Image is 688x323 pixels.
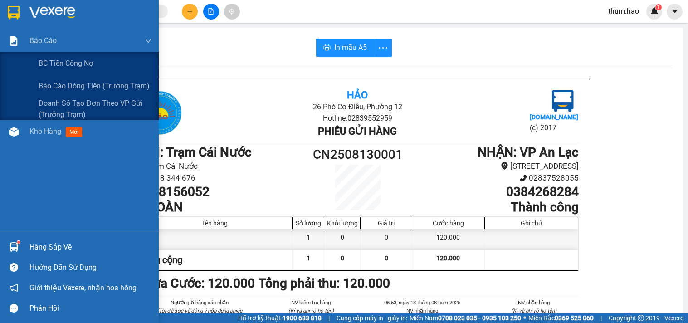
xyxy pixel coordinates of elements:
[29,261,152,274] div: Hướng dẫn sử dụng
[9,127,19,137] img: warehouse-icon
[210,101,505,113] li: 26 Phó Cơ Điều, Phường 12
[341,254,344,262] span: 0
[487,220,576,227] div: Ghi chú
[316,39,374,57] button: printerIn mẫu A5
[650,7,659,15] img: icon-new-feature
[478,145,579,160] b: NHẬN : VP An Lạc
[10,263,18,272] span: question-circle
[39,58,93,69] span: BC tiền công nợ
[363,220,410,227] div: Giá trị
[361,229,412,250] div: 0
[137,90,182,136] img: logo.jpg
[374,42,391,54] span: more
[374,39,392,57] button: more
[528,313,594,323] span: Miền Bắc
[671,7,679,15] span: caret-down
[266,299,356,307] li: NV kiểm tra hàng
[29,127,61,136] span: Kho hàng
[137,184,303,200] h1: 0888156052
[410,313,521,323] span: Miền Nam
[378,307,468,315] li: NV nhận hàng
[328,313,330,323] span: |
[307,254,310,262] span: 1
[413,200,578,215] h1: Thành công
[324,229,361,250] div: 0
[157,308,242,322] i: (Tôi đã đọc và đồng ý nộp dung phiếu gửi hàng)
[29,302,152,315] div: Phản hồi
[412,229,484,250] div: 120.000
[8,6,20,20] img: logo-vxr
[140,254,182,265] span: Tổng cộng
[182,4,198,20] button: plus
[501,162,508,170] span: environment
[415,220,482,227] div: Cước hàng
[9,36,19,46] img: solution-icon
[17,241,20,244] sup: 1
[137,172,303,184] li: 0918 344 676
[293,229,324,250] div: 1
[303,145,413,165] h1: CN2508130001
[523,316,526,320] span: ⚪️
[600,313,602,323] span: |
[137,200,303,215] h1: C.SOÀN
[438,314,521,322] strong: 0708 023 035 - 0935 103 250
[638,315,644,321] span: copyright
[210,113,505,124] li: Hotline: 02839552959
[385,254,388,262] span: 0
[10,284,18,292] span: notification
[208,8,214,15] span: file-add
[519,174,527,182] span: phone
[413,172,578,184] li: 02837528055
[238,313,322,323] span: Hỗ trợ kỹ thuật:
[552,90,574,112] img: logo.jpg
[337,313,407,323] span: Cung cấp máy in - giấy in:
[259,276,390,291] b: Tổng phải thu: 120.000
[530,113,578,121] b: [DOMAIN_NAME]
[138,229,293,250] div: xốp
[145,37,152,44] span: down
[224,4,240,20] button: aim
[288,308,334,314] i: (Kí và ghi rõ họ tên)
[9,242,19,252] img: warehouse-icon
[318,126,397,137] b: Phiếu gửi hàng
[29,282,137,294] span: Giới thiệu Vexere, nhận hoa hồng
[187,8,193,15] span: plus
[229,8,235,15] span: aim
[436,254,460,262] span: 120.000
[667,4,683,20] button: caret-down
[137,145,252,160] b: GỬI : Trạm Cái Nước
[413,160,578,172] li: [STREET_ADDRESS]
[334,42,367,53] span: In mẫu A5
[39,98,152,120] span: Doanh số tạo đơn theo VP gửi (trưởng trạm)
[657,4,660,10] span: 1
[66,127,82,137] span: mới
[327,220,358,227] div: Khối lượng
[137,160,303,172] li: Trạm Cái Nước
[378,299,468,307] li: 06:53, ngày 13 tháng 08 năm 2025
[29,35,57,46] span: Báo cáo
[489,299,579,307] li: NV nhận hàng
[511,308,556,314] i: (Kí và ghi rõ họ tên)
[323,44,331,52] span: printer
[601,5,646,17] span: thum.hao
[413,184,578,200] h1: 0384268284
[10,304,18,313] span: message
[283,314,322,322] strong: 1900 633 818
[137,276,255,291] b: Chưa Cước : 120.000
[29,240,152,254] div: Hàng sắp về
[530,122,578,133] li: (c) 2017
[39,80,150,92] span: Báo cáo dòng tiền (trưởng trạm)
[555,314,594,322] strong: 0369 525 060
[140,220,290,227] div: Tên hàng
[203,4,219,20] button: file-add
[155,299,245,307] li: Người gửi hàng xác nhận
[655,4,662,10] sup: 1
[295,220,322,227] div: Số lượng
[347,89,368,101] b: Hảo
